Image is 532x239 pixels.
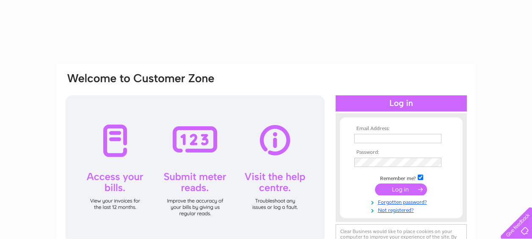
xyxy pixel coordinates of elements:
[352,126,450,132] th: Email Address:
[354,197,450,206] a: Forgotten password?
[354,206,450,214] a: Not registered?
[352,150,450,156] th: Password:
[375,183,427,195] input: Submit
[352,173,450,182] td: Remember me?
